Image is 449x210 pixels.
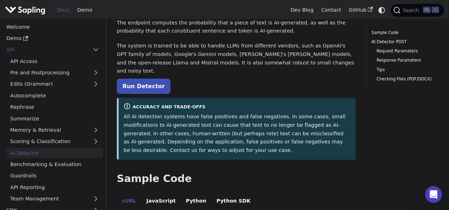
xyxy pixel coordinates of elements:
[5,5,45,15] img: Sapling.ai
[377,76,434,83] a: Checking Files (PDF/DOCX)
[117,79,170,94] a: Run Detector
[371,39,436,45] a: AI Detector POST
[117,42,356,75] p: The system is trained to be able to handle LLMs from different vendors, such as OpenAI's GPT fami...
[6,159,103,170] a: Benchmarking & Evaluation
[124,103,351,111] div: Accuracy and Trade-offs
[6,90,103,101] a: Autocomplete
[6,68,103,78] a: Pre and Postprocessing
[377,57,434,64] a: Response Parameters
[6,148,103,158] a: AI Detector
[377,5,387,15] button: Switch between dark and light mode (currently system mode)
[5,5,48,15] a: Sapling.ai
[6,79,103,89] a: Edits (Grammar)
[377,67,434,73] a: Tips
[6,113,103,124] a: Summarize
[73,5,96,16] a: Demo
[345,5,376,16] a: GitHub
[371,29,436,36] a: Sample Code
[6,171,103,181] a: Guardrails
[124,113,351,155] p: All AI detection systems have false positives and false negatives. In some cases, small modificat...
[53,5,73,16] a: Docs
[6,194,103,204] a: Team Management
[317,5,345,16] a: Contact
[2,22,103,32] a: Welcome
[89,45,103,55] button: Collapse sidebar category 'API'
[6,56,103,66] a: API Access
[6,182,103,192] a: API Reporting
[117,19,356,36] p: The endpoint computes the probability that a piece of text is AI-generated, as well as the probab...
[377,48,434,55] a: Request Parameters
[390,4,444,17] button: Search (Ctrl+K)
[2,45,89,55] a: API
[432,7,439,13] kbd: K
[2,33,103,44] a: Demo
[286,5,317,16] a: Dev Blog
[425,186,442,203] iframe: Intercom live chat
[117,172,356,185] h2: Sample Code
[400,7,423,13] span: Search
[6,136,103,147] a: Scoring & Classification
[6,125,103,135] a: Memory & Retrieval
[6,102,103,112] a: Rephrase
